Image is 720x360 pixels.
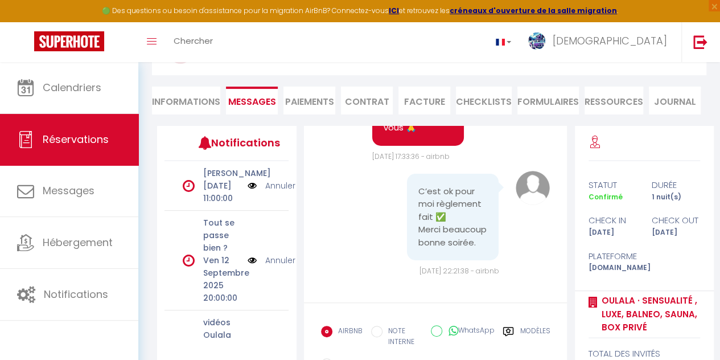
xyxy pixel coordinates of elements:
div: [DATE] [581,227,644,238]
label: WhatsApp [442,325,494,338]
span: Calendriers [43,80,101,95]
span: [DATE] 17:33:36 - airbnb [372,152,450,161]
h3: Notifications [211,130,263,156]
li: Paiements [283,87,335,114]
img: Super Booking [34,31,104,51]
img: logout [693,35,707,49]
div: 1 nuit(s) [644,192,707,203]
p: vidéos Oulala [203,316,240,341]
span: Hébergement [43,235,113,249]
button: Ouvrir le widget de chat LiveChat [9,5,43,39]
div: statut [581,178,644,192]
span: Messages [228,95,276,108]
a: ICI [389,6,399,15]
img: ... [528,32,545,50]
span: Chercher [174,35,213,47]
p: [DATE] 11:00:00 [203,179,240,204]
div: [DOMAIN_NAME] [581,263,644,273]
div: durée [644,178,707,192]
div: check out [644,214,707,227]
li: Journal [649,87,701,114]
li: Contrat [341,87,393,114]
span: Confirmé [589,192,623,202]
a: ... [DEMOGRAPHIC_DATA] [520,22,681,62]
img: NO IMAGE [248,179,257,192]
p: Tout se passe bien ? [203,216,240,254]
p: [PERSON_NAME] [203,167,240,179]
a: Annuler [265,179,295,192]
img: avatar.png [516,171,550,205]
p: Ven 12 Septembre 2025 20:00:00 [203,254,240,304]
li: CHECKLISTS [456,87,512,114]
label: AIRBNB [332,326,363,338]
span: Réservations [43,132,109,146]
li: Facture [398,87,450,114]
img: NO IMAGE [248,254,257,267]
li: Informations [152,87,220,114]
span: Messages [43,183,94,198]
div: check in [581,214,644,227]
li: Ressources [585,87,643,114]
a: créneaux d'ouverture de la salle migration [450,6,617,15]
span: [DEMOGRAPHIC_DATA] [553,34,667,48]
a: Annuler [265,254,295,267]
span: Notifications [44,287,108,301]
li: FORMULAIRES [517,87,579,114]
a: Chercher [165,22,221,62]
span: [DATE] 22:21:38 - airbnb [419,266,499,276]
label: Modèles [520,326,550,349]
pre: C’est ok pour moi règlement fait ✅ Merci beaucoup bonne soirée. [418,185,487,249]
div: [DATE] [644,227,707,238]
div: Plateforme [581,249,644,263]
label: NOTE INTERNE [382,326,423,347]
a: Oulala · Sensualité , Luxe, balneo, sauna, box privé [598,294,700,334]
